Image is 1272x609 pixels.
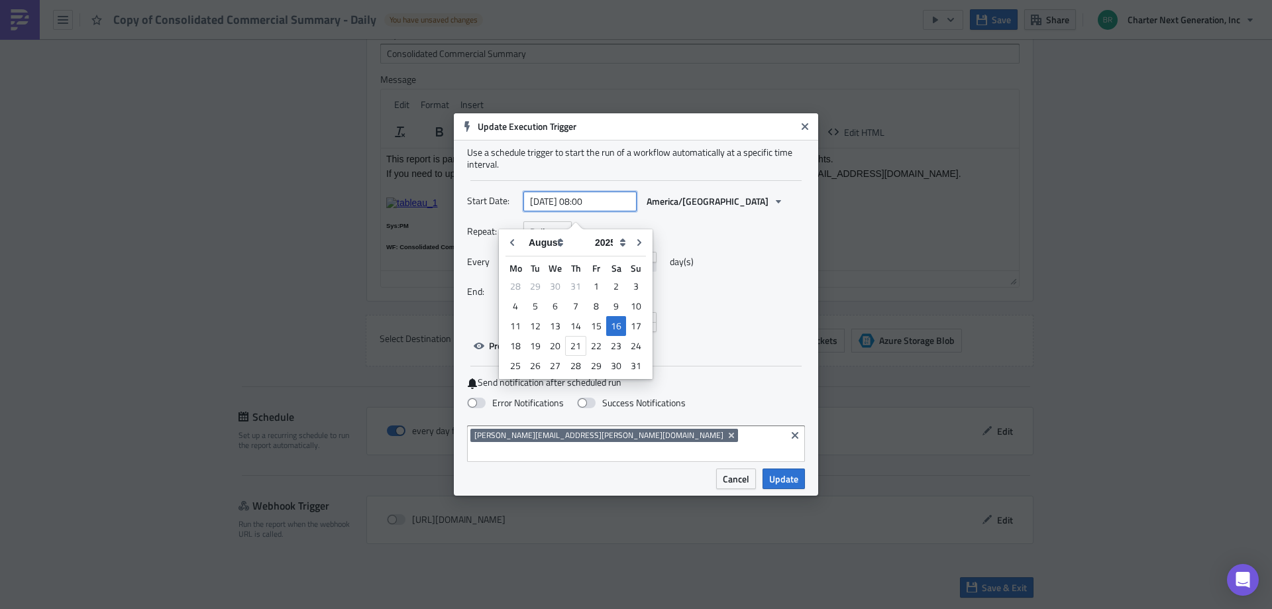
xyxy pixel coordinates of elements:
[626,357,646,375] div: 31
[525,356,545,376] div: Tue Aug 26 2025
[606,356,626,376] div: Sat Aug 30 2025
[525,317,545,335] div: 12
[626,296,646,316] div: Sun Aug 10 2025
[525,357,545,375] div: 26
[586,337,606,355] div: 22
[586,317,606,335] div: 15
[670,252,694,272] span: day(s)
[763,469,805,489] button: Update
[586,356,606,376] div: Fri Aug 29 2025
[5,74,633,81] h6: Sys:PM
[5,20,633,30] p: If you need to update the recipient list—whether to add or remove users—please submit a request t...
[586,316,606,336] div: Fri Aug 15 2025
[586,297,606,315] div: 8
[606,336,626,356] div: Sat Aug 23 2025
[474,430,723,441] span: [PERSON_NAME][EMAIL_ADDRESS][PERSON_NAME][DOMAIN_NAME]
[626,276,646,296] div: Sun Aug 03 2025
[565,336,586,356] div: 21
[545,276,565,296] div: Wed Jul 30 2025
[545,337,565,355] div: 20
[478,121,796,133] h6: Update Execution Trigger
[626,297,646,315] div: 10
[629,233,649,252] button: Go to next month
[509,261,522,275] abbr: Monday
[467,191,517,211] label: Start Date:
[626,277,646,296] div: 3
[586,296,606,316] div: Fri Aug 08 2025
[525,296,545,316] div: Tue Aug 05 2025
[565,316,586,336] div: Thu Aug 14 2025
[723,472,749,486] span: Cancel
[726,429,738,442] button: Remove Tag
[5,5,633,102] body: Rich Text Area. Press ALT-0 for help.
[5,5,633,16] p: This report is part of our automated analytics distribution to keep your team informed with up-to...
[626,317,646,335] div: 17
[545,296,565,316] div: Wed Aug 06 2025
[565,277,586,296] div: 31
[549,261,562,275] abbr: Wednesday
[489,339,605,353] span: Preview next scheduled runs
[588,233,629,252] select: Year
[577,397,686,409] label: Success Notifications
[467,282,517,302] label: End:
[525,316,545,336] div: Tue Aug 12 2025
[467,397,564,409] label: Error Notifications
[606,317,626,335] div: 16
[467,221,517,241] label: Repeat:
[787,427,803,443] button: Clear selected items
[525,297,545,315] div: 5
[606,297,626,315] div: 9
[611,261,621,275] abbr: Saturday
[565,276,586,296] div: Thu Jul 31 2025
[571,261,581,275] abbr: Thursday
[606,277,626,296] div: 2
[525,337,545,355] div: 19
[545,316,565,336] div: Wed Aug 13 2025
[523,192,637,211] input: YYYY-MM-DD HH:mm
[545,277,565,296] div: 30
[523,221,572,242] button: Daily
[5,95,633,102] h6: WF: Consolidated Commercial Summary - Daily
[505,337,525,355] div: 18
[467,376,805,389] label: Send notification after scheduled run
[606,357,626,375] div: 30
[586,277,606,296] div: 1
[606,276,626,296] div: Sat Aug 02 2025
[505,296,525,316] div: Mon Aug 04 2025
[502,233,522,252] button: Go to previous month
[640,191,790,211] button: America/[GEOGRAPHIC_DATA]
[631,261,641,275] abbr: Sunday
[545,356,565,376] div: Wed Aug 27 2025
[716,469,756,489] button: Cancel
[505,316,525,336] div: Mon Aug 11 2025
[525,276,545,296] div: Tue Jul 29 2025
[606,337,626,355] div: 23
[505,297,525,315] div: 4
[769,472,798,486] span: Update
[565,297,586,315] div: 7
[592,261,600,275] abbr: Friday
[5,49,57,60] img: tableau_1
[545,297,565,315] div: 6
[531,261,540,275] abbr: Tuesday
[586,357,606,375] div: 29
[586,276,606,296] div: Fri Aug 01 2025
[606,316,626,336] div: Sat Aug 16 2025
[505,276,525,296] div: Mon Jul 28 2025
[467,252,517,272] label: Every
[586,336,606,356] div: Fri Aug 22 2025
[505,317,525,335] div: 11
[606,296,626,316] div: Sat Aug 09 2025
[565,317,586,335] div: 14
[565,336,586,356] div: Thu Aug 21 2025
[522,233,588,252] select: Month
[647,194,768,208] span: America/[GEOGRAPHIC_DATA]
[505,356,525,376] div: Mon Aug 25 2025
[505,336,525,356] div: Mon Aug 18 2025
[626,337,646,355] div: 24
[626,316,646,336] div: Sun Aug 17 2025
[1227,564,1259,596] div: Open Intercom Messenger
[565,356,586,376] div: Thu Aug 28 2025
[626,356,646,376] div: Sun Aug 31 2025
[467,146,805,170] div: Use a schedule trigger to start the run of a workflow automatically at a specific time interval.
